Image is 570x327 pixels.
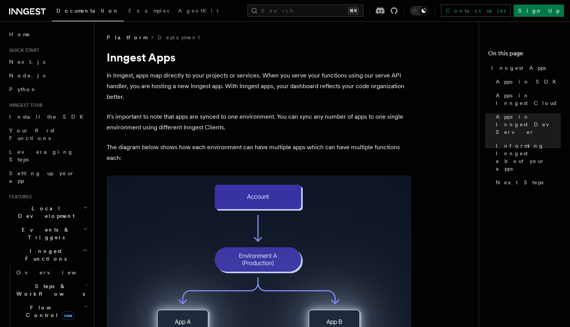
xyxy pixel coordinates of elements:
button: Search...⌘K [247,5,363,17]
span: Steps & Workflows [13,282,85,298]
a: Examples [124,2,174,21]
a: AgentKit [174,2,223,21]
span: Local Development [6,205,83,220]
span: Overview [16,269,95,275]
span: Apps in SDK [496,78,561,85]
h1: Inngest Apps [107,50,411,64]
span: Documentation [56,8,119,14]
span: Leveraging Steps [9,149,73,163]
a: Next Steps [493,176,561,189]
span: Your first Functions [9,127,54,141]
span: Node.js [9,72,45,79]
a: Inngest Apps [488,61,561,75]
a: Informing Inngest about your apps [493,139,561,176]
kbd: ⌘K [348,7,359,14]
span: Install the SDK [9,114,88,120]
a: Sign Up [514,5,564,17]
a: Next.js [6,55,89,69]
span: Flow Control [13,304,84,319]
span: Inngest tour [6,102,43,108]
span: Setting up your app [9,170,75,184]
button: Events & Triggers [6,223,89,244]
span: Apps in Inngest Cloud [496,92,561,107]
a: Your first Functions [6,124,89,145]
button: Inngest Functions [6,244,89,266]
span: Quick start [6,47,39,53]
a: Contact sales [441,5,511,17]
button: Flow Controlnew [13,301,89,322]
span: Features [6,194,32,200]
span: Next Steps [496,179,543,186]
a: Install the SDK [6,110,89,124]
p: In Inngest, apps map directly to your projects or services. When you serve your functions using o... [107,70,411,102]
a: Leveraging Steps [6,145,89,166]
span: Apps in Inngest Dev Server [496,113,561,136]
a: Documentation [52,2,124,21]
span: Python [9,86,37,92]
span: Inngest Apps [491,64,546,72]
span: Events & Triggers [6,226,83,241]
span: new [62,311,74,320]
span: Platform [107,34,147,41]
a: Apps in SDK [493,75,561,89]
span: Informing Inngest about your apps [496,142,561,172]
p: It's important to note that apps are synced to one environment. You can sync any number of apps t... [107,111,411,133]
a: Deployment [158,34,200,41]
span: Examples [128,8,169,14]
button: Steps & Workflows [13,279,89,301]
a: Node.js [6,69,89,82]
h4: On this page [488,49,561,61]
a: Setting up your app [6,166,89,188]
a: Home [6,27,89,41]
button: Toggle dark mode [410,6,428,15]
span: Next.js [9,59,45,65]
span: Home [9,31,30,38]
span: AgentKit [178,8,219,14]
a: Apps in Inngest Dev Server [493,110,561,139]
button: Local Development [6,201,89,223]
a: Overview [13,266,89,279]
a: Apps in Inngest Cloud [493,89,561,110]
span: Inngest Functions [6,247,82,263]
a: Python [6,82,89,96]
p: The diagram below shows how each environment can have multiple apps which can have multiple funct... [107,142,411,163]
